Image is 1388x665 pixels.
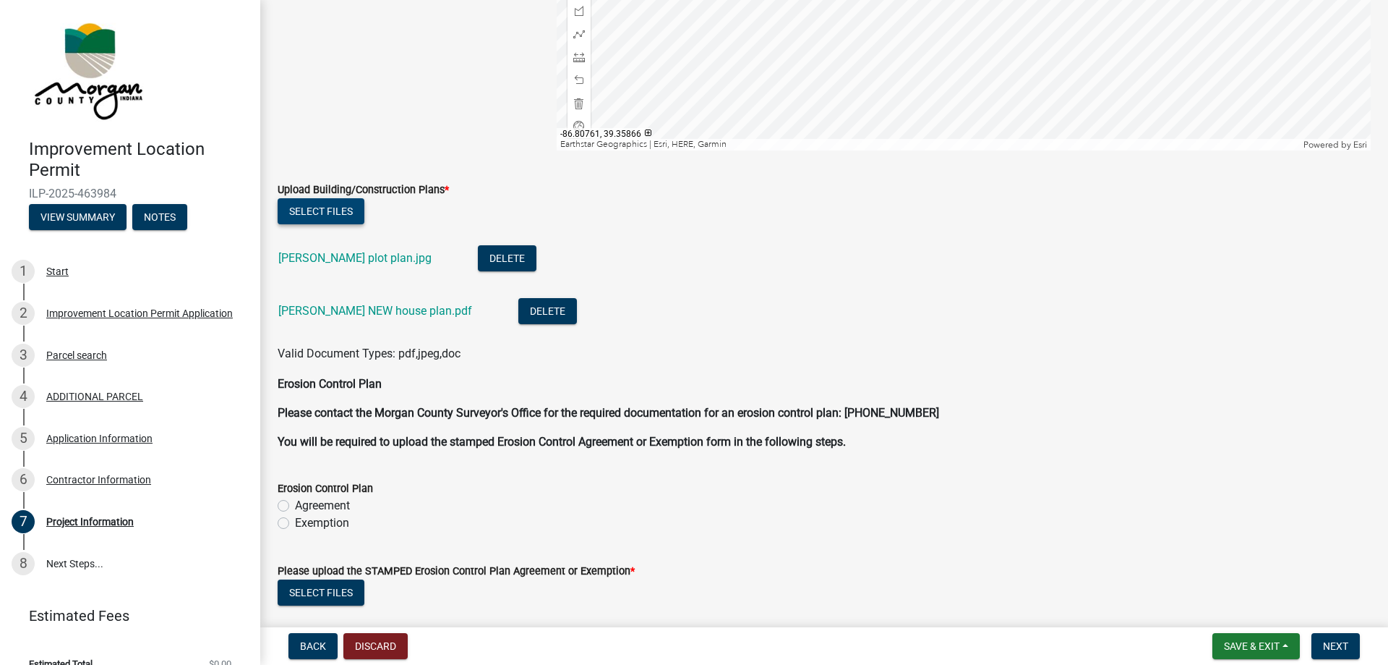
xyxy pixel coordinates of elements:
[300,640,326,652] span: Back
[29,212,127,224] wm-modal-confirm: Summary
[12,260,35,283] div: 1
[343,633,408,659] button: Discard
[12,601,237,630] a: Estimated Fees
[278,580,364,606] button: Select files
[518,305,577,319] wm-modal-confirm: Delete Document
[46,391,143,402] div: ADDITIONAL PARCEL
[278,198,364,224] button: Select files
[518,298,577,324] button: Delete
[132,204,187,230] button: Notes
[557,139,1301,151] div: Earthstar Geographics | Esri, HERE, Garmin
[1212,633,1300,659] button: Save & Exit
[1311,633,1360,659] button: Next
[29,139,249,181] h4: Improvement Location Permit
[1224,640,1280,652] span: Save & Exit
[1323,640,1348,652] span: Next
[12,468,35,491] div: 6
[478,253,536,266] wm-modal-confirm: Delete Document
[1300,139,1371,151] div: Powered by
[12,510,35,533] div: 7
[288,633,338,659] button: Back
[46,308,233,318] div: Improvement Location Permit Application
[46,350,107,360] div: Parcel search
[29,15,145,124] img: Morgan County, Indiana
[46,266,69,276] div: Start
[12,344,35,367] div: 3
[478,245,536,271] button: Delete
[278,347,460,360] span: Valid Document Types: pdf,jpeg,doc
[278,377,382,391] strong: Erosion Control Plan
[278,304,472,318] a: [PERSON_NAME] NEW house plan.pdf
[295,514,349,532] label: Exemption
[46,517,134,527] div: Project Information
[278,251,432,265] a: [PERSON_NAME] plot plan.jpg
[1353,140,1367,150] a: Esri
[278,484,373,494] label: Erosion Control Plan
[29,204,127,230] button: View Summary
[12,302,35,325] div: 2
[278,185,449,195] label: Upload Building/Construction Plans
[12,385,35,408] div: 4
[278,567,635,577] label: Please upload the STAMPED Erosion Control Plan Agreement or Exemption
[46,433,153,444] div: Application Information
[46,475,151,485] div: Contractor Information
[29,187,231,200] span: ILP-2025-463984
[12,552,35,575] div: 8
[12,427,35,450] div: 5
[132,212,187,224] wm-modal-confirm: Notes
[295,497,350,514] label: Agreement
[278,435,846,449] strong: You will be required to upload the stamped Erosion Control Agreement or Exemption form in the fol...
[278,406,939,420] strong: Please contact the Morgan County Surveyor's Office for the required documentation for an erosion ...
